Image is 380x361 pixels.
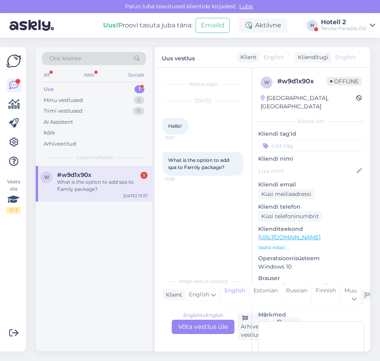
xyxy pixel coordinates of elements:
[258,155,364,163] p: Kliendi nimi
[258,140,364,152] input: Lisa tag
[238,313,269,340] div: Arhiveeri vestlus
[264,79,269,85] span: w
[189,290,209,299] span: English
[277,77,327,86] div: # w9d1x90x
[168,157,230,170] span: What is the option to add spa to Family package?
[57,171,92,179] span: #w9d1x90x
[44,118,73,126] div: AI Assistent
[237,3,255,10] span: Luba
[162,52,195,63] label: Uus vestlus
[321,25,367,32] div: Tervise Paradiis OÜ
[76,154,113,161] span: Uued vestlused
[6,54,21,69] img: Askly Logo
[6,207,21,214] div: 0 / 3
[258,234,321,241] a: [URL][DOMAIN_NAME]
[258,274,364,282] p: Brauser
[127,70,146,80] div: Socials
[44,85,54,93] div: Uus
[321,19,367,25] div: Hotell 2
[165,176,195,182] span: 13:38
[123,193,148,199] div: [DATE] 13:37
[258,189,315,200] div: Küsi meiliaadressi
[258,254,364,263] p: Operatsioonisüsteem
[183,312,223,319] div: English to English
[237,53,257,61] div: Klient
[133,107,144,115] div: 0
[163,81,244,88] div: Vestlus algas
[6,178,21,214] div: Vaata siia
[258,180,364,189] p: Kliendi email
[239,18,288,33] div: Aktiivne
[172,320,234,334] div: Võta vestlus üle
[103,21,118,29] b: Uus!
[258,263,364,271] p: Windows 10
[335,53,356,61] span: English
[282,285,311,305] div: Russian
[344,287,357,294] span: Muu
[221,285,249,305] div: English
[44,174,49,180] span: w
[258,118,364,125] div: Kliendi info
[44,96,83,104] div: Minu vestlused
[258,225,364,233] p: Klienditeekond
[259,167,355,175] input: Lisa nimi
[258,311,364,319] p: Märkmed
[327,77,362,86] span: Offline
[134,85,144,93] div: 1
[44,107,83,115] div: Tiimi vestlused
[258,130,364,138] p: Kliendi tag'id
[134,96,144,104] div: 5
[42,70,51,80] div: All
[196,18,230,33] button: Emailid
[163,291,182,299] div: Klient
[263,53,284,61] span: English
[103,21,192,30] div: Proovi tasuta juba täna:
[321,19,375,32] a: Hotell 2Tervise Paradiis OÜ
[82,70,96,80] div: Web
[261,94,356,111] div: [GEOGRAPHIC_DATA], [GEOGRAPHIC_DATA]
[258,282,364,291] p: Chrome [TECHNICAL_ID]
[249,285,282,305] div: Estonian
[49,54,81,63] span: Otsi kliente
[311,285,340,305] div: Finnish
[165,135,195,141] span: 13:37
[258,203,364,211] p: Kliendi telefon
[163,97,244,104] div: [DATE]
[168,123,182,129] span: Hello!
[44,129,55,137] div: Kõik
[258,211,322,222] div: Küsi telefoninumbrit
[295,53,328,61] div: Klienditugi
[163,278,244,285] div: Valige keel ja vastake
[57,179,148,193] div: What is the option to add spa to Family package?
[140,172,148,179] div: 1
[258,244,364,251] p: Vaata edasi ...
[307,20,318,31] div: H
[44,140,76,148] div: Arhiveeritud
